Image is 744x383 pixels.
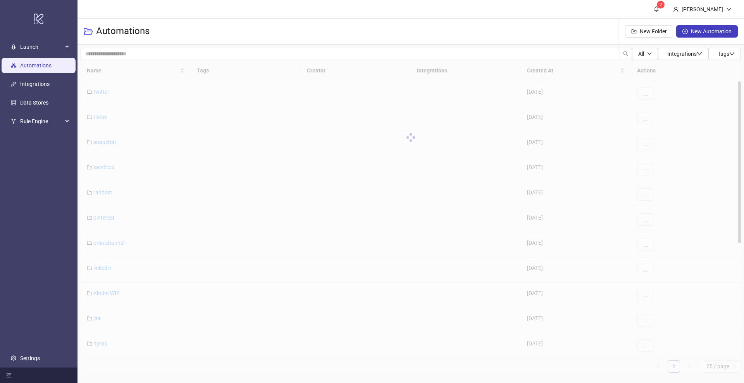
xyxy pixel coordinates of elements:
[691,28,732,34] span: New Automation
[20,355,40,361] a: Settings
[631,29,637,34] span: folder-add
[718,51,735,57] span: Tags
[676,25,738,38] button: New Automation
[673,7,679,12] span: user
[84,27,93,36] span: folder-open
[20,62,52,69] a: Automations
[667,51,702,57] span: Integrations
[682,29,688,34] span: plus-circle
[625,25,673,38] button: New Folder
[96,25,150,38] h3: Automations
[20,100,48,106] a: Data Stores
[679,5,726,14] div: [PERSON_NAME]
[20,113,63,129] span: Rule Engine
[11,119,16,124] span: fork
[638,51,644,57] span: All
[20,81,50,87] a: Integrations
[20,39,63,55] span: Launch
[726,7,732,12] span: down
[657,1,665,9] sup: 2
[6,373,12,378] span: menu-fold
[660,2,662,7] span: 2
[11,44,16,50] span: rocket
[708,48,741,60] button: Tagsdown
[729,51,735,57] span: down
[658,48,708,60] button: Integrationsdown
[647,52,652,56] span: down
[623,51,629,57] span: search
[632,48,658,60] button: Alldown
[697,51,702,57] span: down
[640,28,667,34] span: New Folder
[654,6,659,12] span: bell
